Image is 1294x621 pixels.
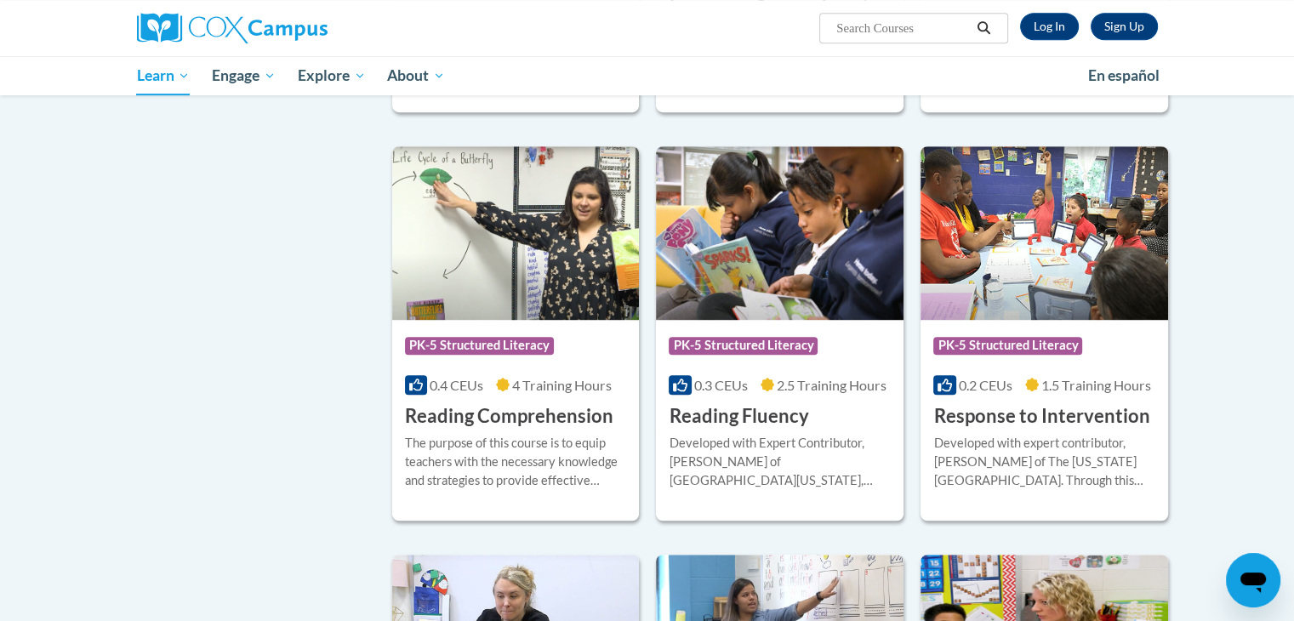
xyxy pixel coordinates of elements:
[959,377,1012,393] span: 0.2 CEUs
[376,56,456,95] a: About
[933,434,1155,490] div: Developed with expert contributor, [PERSON_NAME] of The [US_STATE][GEOGRAPHIC_DATA]. Through this...
[1041,377,1151,393] span: 1.5 Training Hours
[430,377,483,393] span: 0.4 CEUs
[405,337,554,354] span: PK-5 Structured Literacy
[1226,553,1280,607] iframe: Button to launch messaging window
[971,18,996,38] button: Search
[669,434,891,490] div: Developed with Expert Contributor, [PERSON_NAME] of [GEOGRAPHIC_DATA][US_STATE], [GEOGRAPHIC_DATA...
[933,337,1082,354] span: PK-5 Structured Literacy
[933,403,1149,430] h3: Response to Intervention
[921,146,1168,320] img: Course Logo
[212,66,276,86] span: Engage
[1088,66,1160,84] span: En español
[298,66,366,86] span: Explore
[287,56,377,95] a: Explore
[669,337,818,354] span: PK-5 Structured Literacy
[656,146,904,320] img: Course Logo
[136,66,190,86] span: Learn
[1077,58,1171,94] a: En español
[137,13,328,43] img: Cox Campus
[405,434,627,490] div: The purpose of this course is to equip teachers with the necessary knowledge and strategies to pr...
[137,13,460,43] a: Cox Campus
[694,377,748,393] span: 0.3 CEUs
[405,403,613,430] h3: Reading Comprehension
[669,403,808,430] h3: Reading Fluency
[126,56,202,95] a: Learn
[1020,13,1079,40] a: Log In
[835,18,971,38] input: Search Courses
[201,56,287,95] a: Engage
[111,56,1183,95] div: Main menu
[921,146,1168,521] a: Course LogoPK-5 Structured Literacy0.2 CEUs1.5 Training Hours Response to InterventionDeveloped w...
[1091,13,1158,40] a: Register
[656,146,904,521] a: Course LogoPK-5 Structured Literacy0.3 CEUs2.5 Training Hours Reading FluencyDeveloped with Exper...
[392,146,640,521] a: Course LogoPK-5 Structured Literacy0.4 CEUs4 Training Hours Reading ComprehensionThe purpose of t...
[392,146,640,320] img: Course Logo
[387,66,445,86] span: About
[512,377,612,393] span: 4 Training Hours
[777,377,886,393] span: 2.5 Training Hours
